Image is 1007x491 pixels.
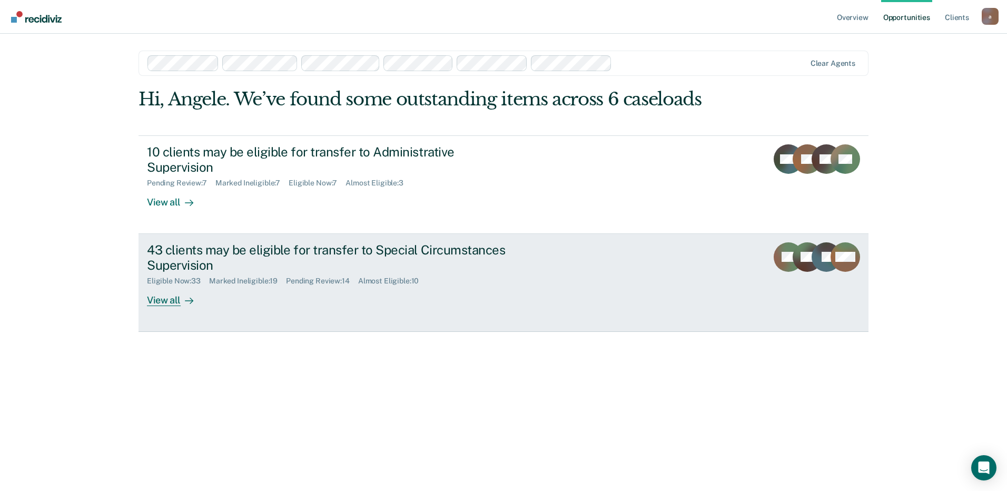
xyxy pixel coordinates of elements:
[147,242,517,273] div: 43 clients may be eligible for transfer to Special Circumstances Supervision
[982,8,999,25] div: a
[286,277,358,286] div: Pending Review : 14
[971,455,996,480] div: Open Intercom Messenger
[345,179,412,188] div: Almost Eligible : 3
[811,59,855,68] div: Clear agents
[289,179,345,188] div: Eligible Now : 7
[982,8,999,25] button: Profile dropdown button
[147,277,209,286] div: Eligible Now : 33
[139,135,868,234] a: 10 clients may be eligible for transfer to Administrative SupervisionPending Review:7Marked Ineli...
[147,179,215,188] div: Pending Review : 7
[147,188,206,208] div: View all
[139,89,723,110] div: Hi, Angele. We’ve found some outstanding items across 6 caseloads
[11,11,62,23] img: Recidiviz
[358,277,428,286] div: Almost Eligible : 10
[209,277,286,286] div: Marked Ineligible : 19
[139,234,868,332] a: 43 clients may be eligible for transfer to Special Circumstances SupervisionEligible Now:33Marked...
[215,179,289,188] div: Marked Ineligible : 7
[147,286,206,306] div: View all
[147,144,517,175] div: 10 clients may be eligible for transfer to Administrative Supervision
